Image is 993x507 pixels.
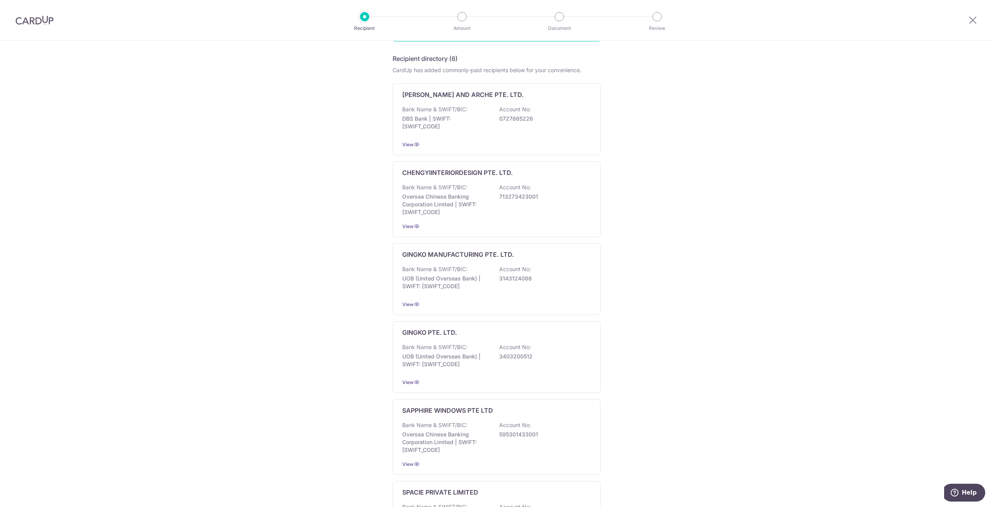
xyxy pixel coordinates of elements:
p: SPACIE PRIVATE LIMITED [402,488,478,497]
img: CardUp [16,16,54,25]
div: CardUp has added commonly-paid recipients below for your convenience. [393,66,600,74]
p: Amount [433,24,491,32]
p: 0727865226 [499,115,586,123]
p: Bank Name & SWIFT/BIC: [402,265,467,273]
p: Account No: [499,343,531,351]
p: DBS Bank | SWIFT: [SWIFT_CODE] [402,115,489,130]
p: Account No: [499,265,531,273]
p: Review [628,24,686,32]
iframe: Opens a widget where you can find more information [944,484,985,503]
a: View [402,223,413,229]
p: Bank Name & SWIFT/BIC: [402,343,467,351]
p: GINGKO PTE. LTD. [402,328,457,337]
h5: Recipient directory (6) [393,54,458,63]
p: Account No: [499,183,531,191]
p: Document [531,24,588,32]
p: Oversea Chinese Banking Corporation Limited | SWIFT: [SWIFT_CODE] [402,431,489,454]
p: SAPPHIRE WINDOWS PTE LTD [402,406,493,415]
a: View [402,461,413,467]
a: View [402,379,413,385]
p: Account No: [499,421,531,429]
p: Account No: [499,106,531,113]
a: View [402,142,413,147]
p: GINGKO MANUFACTURING PTE. LTD. [402,250,514,259]
p: UOB (United Overseas Bank) | SWIFT: [SWIFT_CODE] [402,275,489,290]
p: 595301433001 [499,431,586,438]
p: Bank Name & SWIFT/BIC: [402,183,467,191]
p: UOB (United Overseas Bank) | SWIFT: [SWIFT_CODE] [402,353,489,368]
p: Bank Name & SWIFT/BIC: [402,106,467,113]
p: [PERSON_NAME] AND ARCHE PTE. LTD. [402,90,524,99]
a: View [402,301,413,307]
p: CHENGYIINTERIORDESIGN PTE. LTD. [402,168,513,177]
p: Bank Name & SWIFT/BIC: [402,421,467,429]
p: Oversea Chinese Banking Corporation Limited | SWIFT: [SWIFT_CODE] [402,193,489,216]
p: Recipient [336,24,393,32]
p: 713273423001 [499,193,586,201]
p: 3403200512 [499,353,586,360]
p: 3143124086 [499,275,586,282]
